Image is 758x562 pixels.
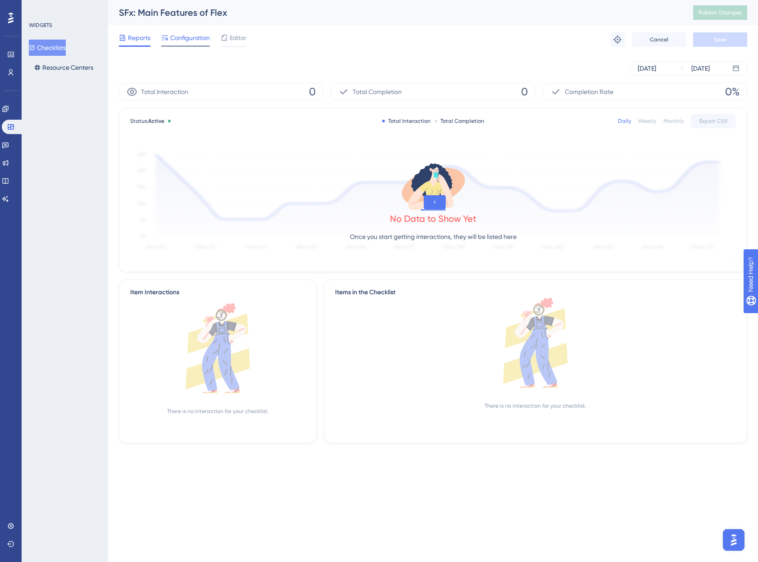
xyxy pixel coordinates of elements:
[29,40,66,56] button: Checklists
[725,85,740,99] span: 0%
[353,86,402,97] span: Total Completion
[390,212,477,225] div: No Data to Show Yet
[565,86,613,97] span: Completion Rate
[638,117,656,125] div: Weekly
[714,36,726,43] span: Save
[691,63,710,74] div: [DATE]
[434,117,484,125] div: Total Completion
[693,5,747,20] button: Publish Changes
[29,22,52,29] div: WIDGETS
[335,287,736,298] div: Items in the Checklist
[720,526,747,553] iframe: UserGuiding AI Assistant Launcher
[663,117,684,125] div: Monthly
[309,85,316,99] span: 0
[485,402,586,409] div: There is no interaction for your checklist.
[29,59,99,76] button: Resource Centers
[699,9,742,16] span: Publish Changes
[141,86,188,97] span: Total Interaction
[382,117,431,125] div: Total Interaction
[638,63,656,74] div: [DATE]
[130,287,179,298] div: Item Interactions
[148,118,164,124] span: Active
[230,32,246,43] span: Editor
[167,408,269,415] div: There is no interaction for your checklist.
[691,114,736,128] button: Export CSV
[521,85,528,99] span: 0
[618,117,631,125] div: Daily
[699,117,728,125] span: Export CSV
[119,6,671,19] div: SFx: Main Features of Flex
[170,32,210,43] span: Configuration
[693,32,747,47] button: Save
[130,117,164,125] span: Status:
[650,36,668,43] span: Cancel
[21,2,56,13] span: Need Help?
[128,32,150,43] span: Reports
[350,231,517,242] p: Once you start getting interactions, they will be listed here
[632,32,686,47] button: Cancel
